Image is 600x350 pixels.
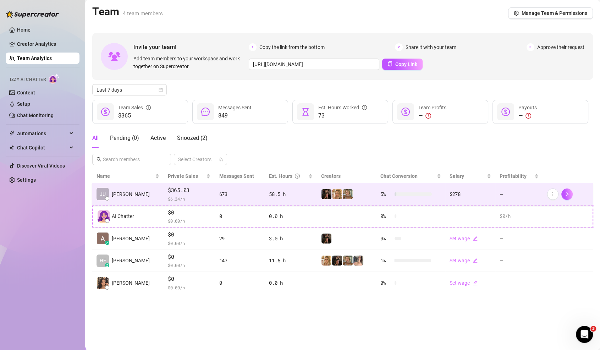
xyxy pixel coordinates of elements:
[514,11,519,16] span: setting
[395,43,403,51] span: 2
[17,128,67,139] span: Automations
[9,131,15,136] span: thunderbolt
[321,234,331,244] img: missfit
[118,104,151,111] div: Team Sales
[168,262,210,269] span: $ 0.00 /h
[168,253,210,261] span: $0
[387,61,392,66] span: copy
[269,279,313,287] div: 0.0 h
[318,104,367,111] div: Est. Hours Worked
[105,263,109,267] div: z
[168,208,210,217] span: $0
[17,27,31,33] a: Home
[9,145,14,150] img: Chat Copilot
[590,326,596,332] span: 3
[259,43,325,51] span: Copy the link from the bottom
[353,256,363,266] img: Lana
[537,43,584,51] span: Approve their request
[17,113,54,118] a: Chat Monitoring
[123,10,163,17] span: 4 team members
[112,279,150,287] span: [PERSON_NAME]
[380,279,392,287] span: 0 %
[112,212,134,220] span: AI Chatter
[92,134,99,142] div: All
[450,258,478,263] a: Set wageedit
[219,235,260,242] div: 29
[17,38,74,50] a: Creator Analytics
[495,272,543,294] td: —
[380,257,392,264] span: 1 %
[146,104,151,111] span: info-circle
[97,277,109,289] img: Khyla Mari Dega…
[219,257,260,264] div: 147
[576,326,593,343] iframe: Intercom live chat
[380,173,418,179] span: Chat Conversion
[450,190,491,198] div: $278
[105,241,109,245] div: z
[98,210,110,223] img: izzy-ai-chatter-avatar-DDCN_rTZ.svg
[133,55,246,70] span: Add team members to your workspace and work together on Supercreator.
[249,43,257,51] span: 1
[112,190,150,198] span: [PERSON_NAME]
[219,212,260,220] div: 0
[103,155,161,163] input: Search members
[500,212,539,220] div: $0 /h
[382,59,423,70] button: Copy Link
[343,256,353,266] img: 𝑻𝑨𝑴𝑨𝑮𝑶𝑻𝑪𝑯𝑰
[269,190,313,198] div: 58.5 h
[525,113,531,119] span: exclamation-circle
[201,108,210,116] span: message
[565,192,569,197] span: right
[301,108,310,116] span: hourglass
[473,236,478,241] span: edit
[49,73,60,84] img: AI Chatter
[527,43,534,51] span: 3
[97,157,101,162] span: search
[219,190,260,198] div: 673
[17,142,67,153] span: Chat Copilot
[500,173,527,179] span: Profitability
[518,111,537,120] div: —
[219,173,254,179] span: Messages Sent
[450,236,478,241] a: Set wageedit
[218,111,252,120] span: 849
[168,284,210,291] span: $ 0.00 /h
[450,173,464,179] span: Salary
[92,169,164,183] th: Name
[418,111,446,120] div: —
[508,7,593,19] button: Manage Team & Permissions
[112,235,150,242] span: [PERSON_NAME]
[218,105,252,110] span: Messages Sent
[401,108,410,116] span: dollar-circle
[395,61,417,67] span: Copy Link
[522,10,587,16] span: Manage Team & Permissions
[321,256,331,266] img: VixenFoxy
[118,111,151,120] span: $365
[473,280,478,285] span: edit
[112,257,150,264] span: [PERSON_NAME]
[97,233,109,244] img: AVI KATZ
[17,90,35,95] a: Content
[380,190,392,198] span: 5 %
[495,183,543,206] td: —
[177,135,208,141] span: Snoozed ( 2 )
[269,235,313,242] div: 3.0 h
[168,240,210,247] span: $ 0.00 /h
[6,11,59,18] img: logo-BBDzfeDw.svg
[100,190,106,198] span: JU
[332,189,342,199] img: VixenFoxy
[168,195,210,202] span: $ 6.24 /h
[17,177,36,183] a: Settings
[10,76,46,83] span: Izzy AI Chatter
[495,228,543,250] td: —
[159,88,163,92] span: calendar
[550,192,555,197] span: more
[17,163,65,169] a: Discover Viral Videos
[318,111,367,120] span: 73
[406,43,456,51] span: Share it with your team
[380,212,392,220] span: 0 %
[380,235,392,242] span: 0 %
[133,43,249,51] span: Invite your team!
[168,173,198,179] span: Private Sales
[269,212,313,220] div: 0.0 h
